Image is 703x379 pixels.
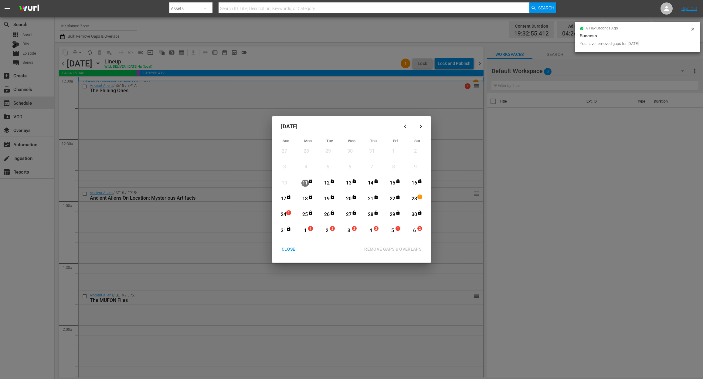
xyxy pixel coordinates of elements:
[275,137,428,241] div: Month View
[368,148,375,155] div: 31
[393,139,398,143] span: Fri
[323,180,331,187] div: 12
[345,180,353,187] div: 13
[280,195,287,202] div: 17
[414,139,420,143] span: Sat
[287,210,291,215] span: 1
[418,195,422,199] span: 1
[281,180,288,187] div: 10
[418,226,422,231] span: 2
[301,211,309,218] div: 25
[324,164,332,171] div: 5
[15,2,44,16] img: ans4CAIJ8jUAAAAAAAAAAAAAAAAAAAAAAAAgQb4GAAAAAAAAAAAAAAAAAAAAAAAAJMjXAAAAAAAAAAAAAAAAAAAAAAAAgAT5G...
[326,139,333,143] span: Tue
[538,2,554,13] span: Search
[301,195,309,202] div: 18
[389,180,396,187] div: 15
[389,195,396,202] div: 22
[411,180,418,187] div: 16
[275,119,399,134] div: [DATE]
[302,148,310,155] div: 28
[283,139,289,143] span: Sun
[411,211,418,218] div: 30
[280,211,287,218] div: 24
[389,211,396,218] div: 29
[368,164,375,171] div: 7
[390,148,397,155] div: 1
[681,6,697,11] a: Sign Out
[323,195,331,202] div: 19
[345,195,353,202] div: 20
[412,164,419,171] div: 9
[301,227,309,234] div: 1
[389,227,396,234] div: 5
[346,164,354,171] div: 6
[281,148,288,155] div: 27
[367,180,375,187] div: 14
[346,148,354,155] div: 30
[308,226,313,231] span: 1
[580,32,695,39] div: Success
[323,211,331,218] div: 26
[277,245,300,253] div: CLOSE
[370,139,377,143] span: Thu
[580,41,689,47] div: You have removed gaps for [DATE].
[390,164,397,171] div: 8
[323,227,331,234] div: 2
[411,195,418,202] div: 23
[301,180,309,187] div: 11
[274,244,303,255] button: CLOSE
[330,226,335,231] span: 2
[367,211,375,218] div: 28
[281,164,288,171] div: 3
[586,26,618,31] span: a few seconds ago
[367,195,375,202] div: 21
[324,148,332,155] div: 29
[367,227,375,234] div: 4
[345,227,353,234] div: 3
[280,227,287,234] div: 31
[411,227,418,234] div: 6
[302,164,310,171] div: 4
[396,226,400,231] span: 1
[352,226,356,231] span: 2
[345,211,353,218] div: 27
[4,5,11,12] span: menu
[412,148,419,155] div: 2
[374,226,378,231] span: 2
[348,139,355,143] span: Wed
[304,139,312,143] span: Mon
